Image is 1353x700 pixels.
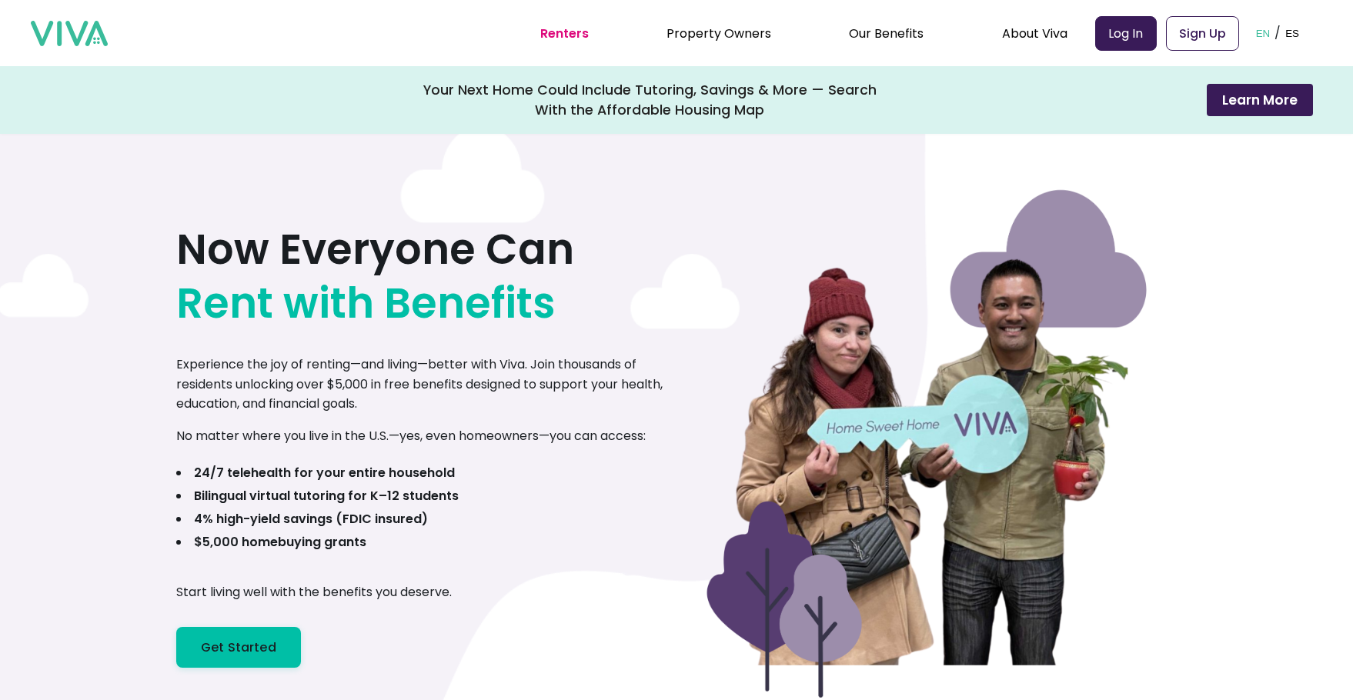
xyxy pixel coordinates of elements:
div: Our Benefits [849,14,924,52]
a: Get Started [176,627,301,668]
h1: Now Everyone Can [176,222,574,330]
p: Experience the joy of renting—and living—better with Viva. Join thousands of residents unlocking ... [176,355,676,414]
p: / [1274,22,1281,45]
div: Your Next Home Could Include Tutoring, Savings & More — Search With the Affordable Housing Map [423,80,877,120]
b: 4% high-yield savings (FDIC insured) [194,510,428,528]
img: viva [31,21,108,47]
a: Renters [540,25,589,42]
span: Rent with Benefits [176,276,556,330]
b: Bilingual virtual tutoring for K–12 students [194,487,459,505]
button: Learn More [1207,84,1313,116]
p: No matter where you live in the U.S.—yes, even homeowners—you can access: [176,426,646,446]
button: EN [1251,9,1275,57]
b: $5,000 homebuying grants [194,533,366,551]
a: Property Owners [666,25,771,42]
b: 24/7 telehealth for your entire household [194,464,455,482]
div: About Viva [1002,14,1067,52]
a: Sign Up [1166,16,1239,51]
p: Start living well with the benefits you deserve. [176,582,452,602]
a: Log In [1095,16,1157,51]
button: ES [1281,9,1304,57]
